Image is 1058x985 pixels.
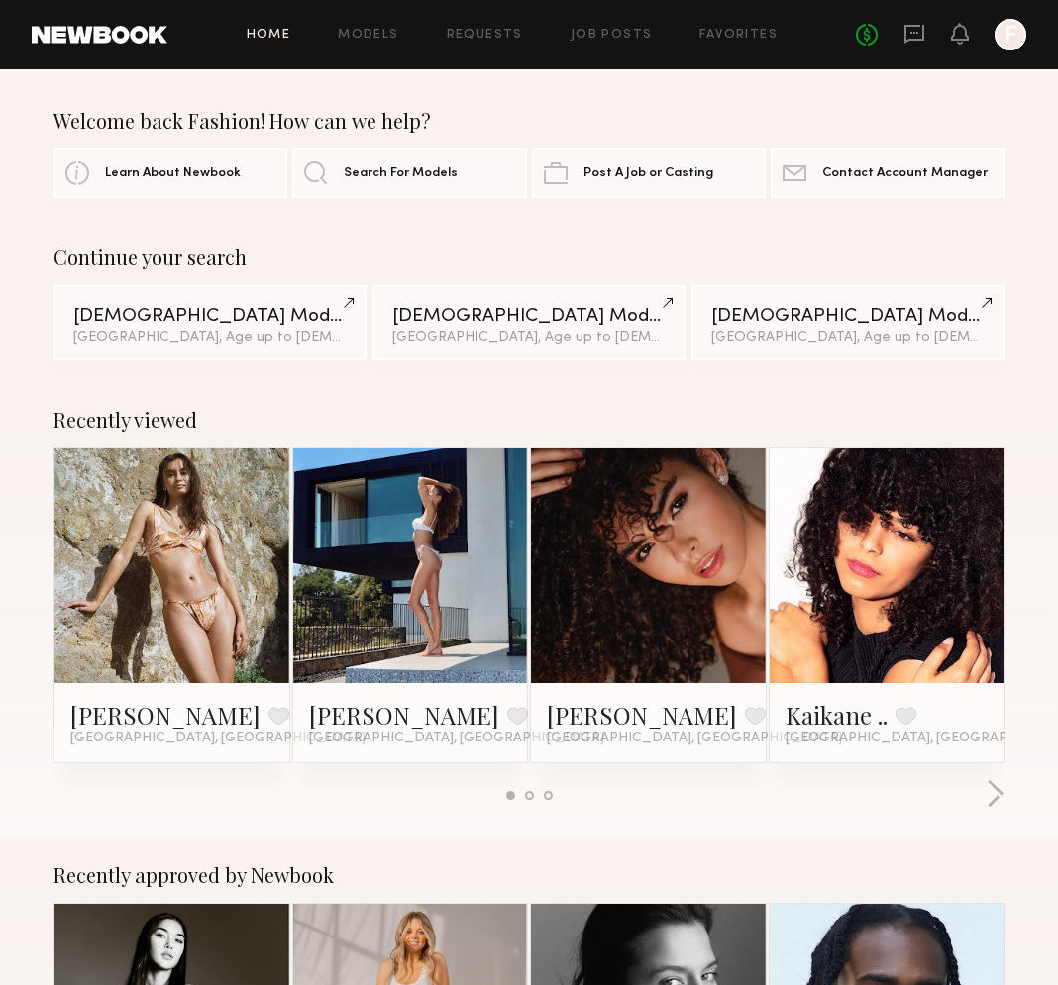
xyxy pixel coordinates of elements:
[711,331,985,345] div: [GEOGRAPHIC_DATA], Age up to [DEMOGRAPHIC_DATA].
[53,408,1005,432] div: Recently viewed
[247,29,291,42] a: Home
[53,246,1005,269] div: Continue your search
[699,29,778,42] a: Favorites
[372,285,686,360] a: [DEMOGRAPHIC_DATA] Models[GEOGRAPHIC_DATA], Age up to [DEMOGRAPHIC_DATA].
[309,731,604,746] span: [GEOGRAPHIC_DATA], [GEOGRAPHIC_DATA]
[786,699,888,731] a: Kaikane ..
[532,148,766,198] a: Post A Job or Casting
[711,307,985,326] div: [DEMOGRAPHIC_DATA] Models
[447,29,523,42] a: Requests
[547,731,842,746] span: [GEOGRAPHIC_DATA], [GEOGRAPHIC_DATA]
[771,148,1005,198] a: Contact Account Manager
[547,699,737,731] a: [PERSON_NAME]
[53,285,367,360] a: [DEMOGRAPHIC_DATA] Models[GEOGRAPHIC_DATA], Age up to [DEMOGRAPHIC_DATA].
[392,307,666,326] div: [DEMOGRAPHIC_DATA] Models
[344,167,458,180] span: Search For Models
[822,167,988,180] span: Contact Account Manager
[583,167,713,180] span: Post A Job or Casting
[338,29,398,42] a: Models
[73,331,347,345] div: [GEOGRAPHIC_DATA], Age up to [DEMOGRAPHIC_DATA].
[70,699,261,731] a: [PERSON_NAME]
[73,307,347,326] div: [DEMOGRAPHIC_DATA] Models
[53,109,1005,133] div: Welcome back Fashion! How can we help?
[53,148,287,198] a: Learn About Newbook
[309,699,499,731] a: [PERSON_NAME]
[571,29,653,42] a: Job Posts
[292,148,526,198] a: Search For Models
[53,863,1005,887] div: Recently approved by Newbook
[995,19,1026,50] a: F
[392,331,666,345] div: [GEOGRAPHIC_DATA], Age up to [DEMOGRAPHIC_DATA].
[105,167,241,180] span: Learn About Newbook
[70,731,366,746] span: [GEOGRAPHIC_DATA], [GEOGRAPHIC_DATA]
[691,285,1005,360] a: [DEMOGRAPHIC_DATA] Models[GEOGRAPHIC_DATA], Age up to [DEMOGRAPHIC_DATA].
